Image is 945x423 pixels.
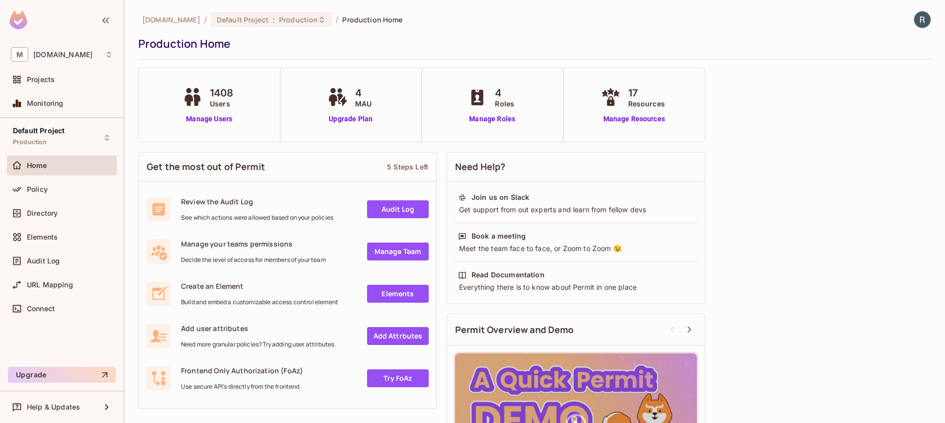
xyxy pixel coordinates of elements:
[279,15,318,24] span: Production
[11,47,28,62] span: M
[367,243,429,260] a: Manage Team
[13,138,47,146] span: Production
[13,127,65,135] span: Default Project
[181,281,338,291] span: Create an Element
[458,205,694,215] div: Get support from out experts and learn from fellow devs
[325,114,377,124] a: Upgrade Plan
[9,11,27,29] img: SReyMgAAAABJRU5ErkJggg==
[181,298,338,306] span: Build and embed a customizable access control element
[495,85,514,100] span: 4
[27,209,58,217] span: Directory
[138,36,926,51] div: Production Home
[27,305,55,313] span: Connect
[355,98,372,109] span: MAU
[458,282,694,292] div: Everything there is to know about Permit in one place
[495,98,514,109] span: Roles
[27,403,80,411] span: Help & Updates
[342,15,402,24] span: Production Home
[181,366,303,375] span: Frontend Only Authorization (FoAz)
[336,15,338,24] li: /
[628,98,665,109] span: Resources
[210,98,234,109] span: Users
[472,231,526,241] div: Book a meeting
[8,367,116,383] button: Upgrade
[181,214,333,222] span: See which actions were allowed based on your policies
[27,233,58,241] span: Elements
[472,270,545,280] div: Read Documentation
[367,369,429,387] a: Try FoAz
[33,51,93,59] span: Workspace: msfourrager.com
[387,162,428,171] div: 5 Steps Left
[210,85,234,100] span: 1408
[458,244,694,254] div: Meet the team face to face, or Zoom to Zoom 😉
[455,324,574,336] span: Permit Overview and Demo
[367,200,429,218] a: Audit Log
[181,324,334,333] span: Add user attributes
[27,185,48,193] span: Policy
[598,114,670,124] a: Manage Resources
[367,285,429,303] a: Elements
[27,257,60,265] span: Audit Log
[272,16,276,24] span: :
[27,76,55,84] span: Projects
[27,99,64,107] span: Monitoring
[914,11,931,28] img: Robin Simard
[217,15,269,24] span: Default Project
[27,162,47,169] span: Home
[628,85,665,100] span: 17
[181,383,303,391] span: Use secure API's directly from the frontend
[181,197,333,206] span: Review the Audit Log
[181,239,326,249] span: Manage your teams permissions
[465,114,519,124] a: Manage Roles
[472,192,529,202] div: Join us on Slack
[180,114,239,124] a: Manage Users
[181,340,334,348] span: Need more granular policies? Try adding user attributes
[147,161,265,173] span: Get the most out of Permit
[27,281,73,289] span: URL Mapping
[355,85,372,100] span: 4
[142,15,200,24] span: the active workspace
[181,256,326,264] span: Decide the level of access for members of your team
[455,161,506,173] span: Need Help?
[367,327,429,345] a: Add Attrbutes
[204,15,207,24] li: /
